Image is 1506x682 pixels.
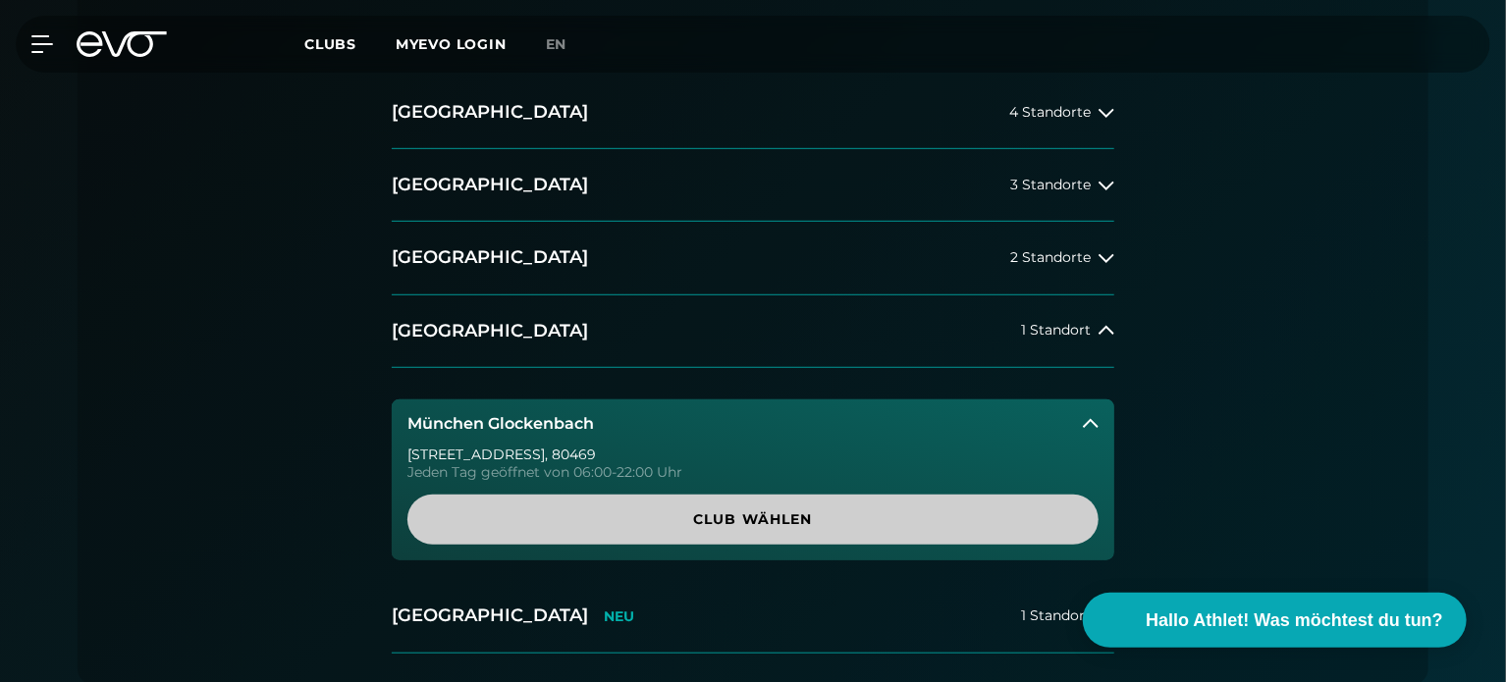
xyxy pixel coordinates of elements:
[392,399,1114,448] button: München Glockenbach
[304,35,356,53] span: Clubs
[396,35,507,53] a: MYEVO LOGIN
[546,33,591,56] a: en
[392,603,588,628] h2: [GEOGRAPHIC_DATA]
[604,608,634,625] p: NEU
[455,509,1051,530] span: Club wählen
[1083,593,1467,648] button: Hallo Athlet! Was möchtest du tun?
[546,35,567,53] span: en
[1021,323,1091,338] span: 1 Standort
[392,222,1114,294] button: [GEOGRAPHIC_DATA]2 Standorte
[1146,607,1443,634] span: Hallo Athlet! Was möchtest du tun?
[392,319,588,343] h2: [GEOGRAPHIC_DATA]
[392,173,588,197] h2: [GEOGRAPHIC_DATA]
[304,34,396,53] a: Clubs
[407,415,594,433] h3: München Glockenbach
[392,295,1114,368] button: [GEOGRAPHIC_DATA]1 Standort
[407,495,1099,545] a: Club wählen
[392,100,588,125] h2: [GEOGRAPHIC_DATA]
[1021,608,1091,623] span: 1 Standort
[1010,250,1091,265] span: 2 Standorte
[392,580,1114,653] button: [GEOGRAPHIC_DATA]NEU1 Standort
[1010,178,1091,192] span: 3 Standorte
[392,77,1114,149] button: [GEOGRAPHIC_DATA]4 Standorte
[407,465,1099,479] div: Jeden Tag geöffnet von 06:00-22:00 Uhr
[407,447,1099,461] div: [STREET_ADDRESS] , 80469
[1009,105,1091,120] span: 4 Standorte
[392,149,1114,222] button: [GEOGRAPHIC_DATA]3 Standorte
[392,245,588,270] h2: [GEOGRAPHIC_DATA]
